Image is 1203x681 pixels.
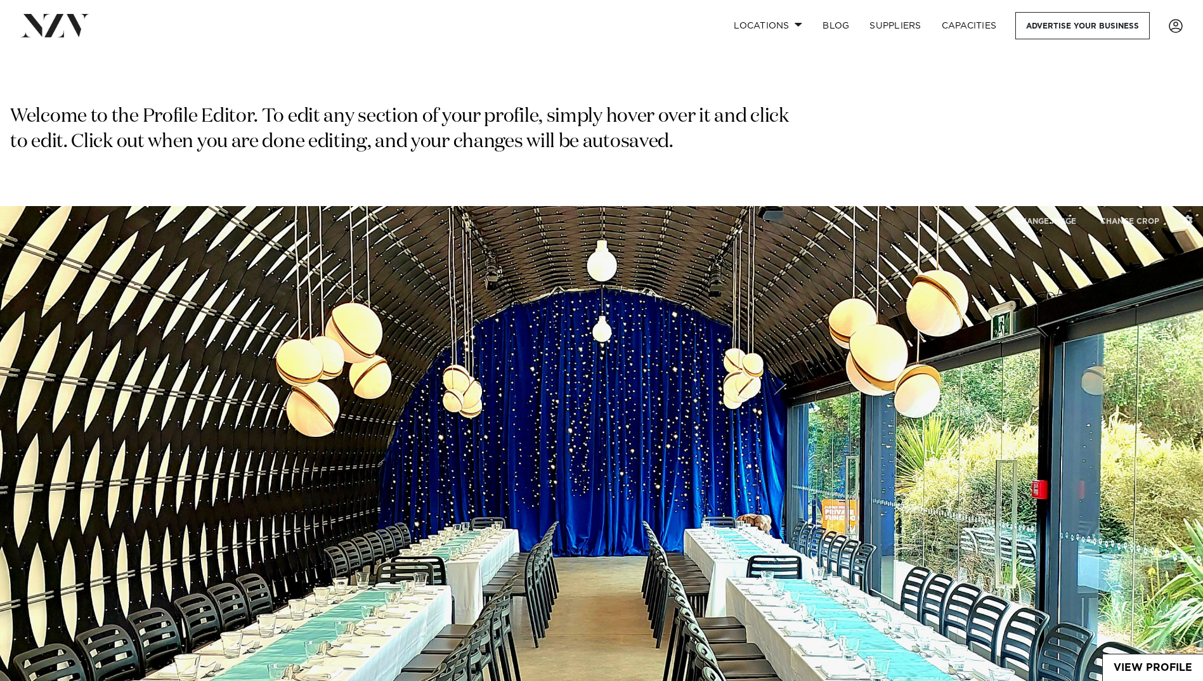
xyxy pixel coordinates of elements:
button: CHANGE CROP [1089,207,1170,235]
a: BLOG [812,12,859,39]
button: CHANGE IMAGE [1005,207,1087,235]
a: View Profile [1103,654,1203,681]
a: Advertise your business [1015,12,1150,39]
img: nzv-logo.png [20,14,89,37]
p: Welcome to the Profile Editor. To edit any section of your profile, simply hover over it and clic... [10,105,794,155]
a: SUPPLIERS [859,12,931,39]
a: Locations [724,12,812,39]
a: Capacities [932,12,1007,39]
